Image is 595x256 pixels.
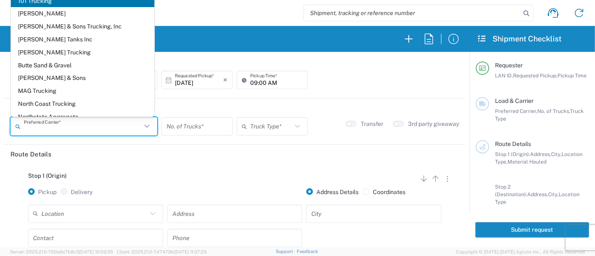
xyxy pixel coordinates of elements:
[11,59,154,72] span: Butte Sand & Gravel
[495,184,527,197] span: Stop 2 (Destination):
[304,5,521,21] input: Shipment, tracking or reference number
[508,159,546,165] span: Material Hauled
[10,150,51,159] h2: Route Details
[551,151,562,157] span: City,
[11,97,154,110] span: North Coast Trucking
[495,151,530,157] span: Stop 1 (Origin):
[495,108,537,114] span: Preferred Carrier,
[530,151,551,157] span: Address,
[557,72,587,79] span: Pickup Time
[11,110,154,123] span: Northstate Aggregate
[276,249,297,254] a: Support
[513,72,557,79] span: Requested Pickup,
[11,46,154,59] span: [PERSON_NAME] Trucking
[174,249,207,254] span: [DATE] 11:37:29
[495,97,533,104] span: Load & Carrier
[28,172,67,179] span: Stop 1 (Origin)
[11,72,154,84] span: [PERSON_NAME] & Sons
[495,141,531,147] span: Route Details
[10,249,113,254] span: Server: 2025.21.0-769a9a7b8c3
[495,72,513,79] span: LAN ID,
[79,249,113,254] span: [DATE] 10:09:35
[475,222,589,238] button: Submit request
[223,73,228,87] i: ×
[363,188,405,196] label: Coordinates
[306,188,359,196] label: Address Details
[495,62,523,69] span: Requester
[297,249,318,254] a: Feedback
[537,108,570,114] span: No. of Trucks,
[477,34,562,44] h2: Shipment Checklist
[11,84,154,97] span: MAG Trucking
[527,191,548,197] span: Address,
[456,248,585,256] span: Copyright © [DATE]-[DATE] Agistix Inc., All Rights Reserved
[548,191,559,197] span: City,
[361,120,384,128] label: Transfer
[408,120,459,128] label: 3rd party giveaway
[117,249,207,254] span: Client: 2025.21.0-7d7479b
